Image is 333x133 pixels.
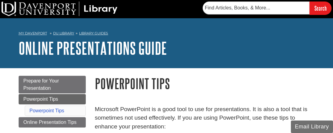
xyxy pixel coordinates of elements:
a: Online Presentation Tips [19,117,86,128]
a: DU Library [53,31,74,35]
img: DU Library [2,2,118,16]
h1: Powerpoint Tips [95,76,315,91]
a: Powerpoint Tips [19,94,86,104]
a: My Davenport [19,31,47,36]
nav: breadcrumb [19,29,315,39]
a: Online Presentations Guide [19,39,167,58]
span: Online Presentation Tips [24,120,77,125]
button: Email Library [291,121,333,133]
input: Find Articles, Books, & More... [203,2,309,14]
span: Prepare for Your Presentation [24,78,59,91]
a: Library Guides [79,31,108,35]
p: Microsoft PowerPoint is a good tool to use for presentations. It is also a tool that is sometimes... [95,105,315,131]
span: Powerpoint Tips [24,96,58,102]
a: Prepare for Your Presentation [19,76,86,93]
form: Searches DU Library's articles, books, and more [203,2,331,15]
div: Guide Page Menu [19,76,86,128]
a: Powerpoint Tips [30,108,64,113]
input: Search [309,2,331,15]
